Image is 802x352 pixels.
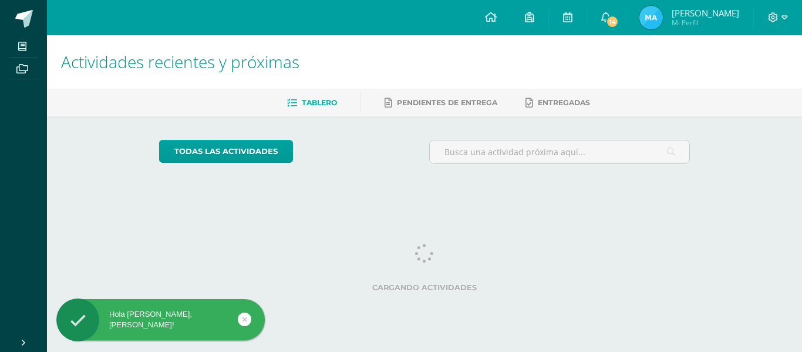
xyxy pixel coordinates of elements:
span: Pendientes de entrega [397,98,497,107]
a: Tablero [287,93,337,112]
span: 14 [606,15,619,28]
div: Hola [PERSON_NAME], [PERSON_NAME]! [56,309,265,330]
img: 0fc1e843e22395d64a9e5fe471a85efb.png [639,6,663,29]
input: Busca una actividad próxima aquí... [430,140,690,163]
span: Actividades recientes y próximas [61,51,299,73]
a: Pendientes de entrega [385,93,497,112]
span: Tablero [302,98,337,107]
span: Entregadas [538,98,590,107]
a: Entregadas [525,93,590,112]
span: [PERSON_NAME] [672,7,739,19]
a: todas las Actividades [159,140,293,163]
span: Mi Perfil [672,18,739,28]
label: Cargando actividades [159,283,690,292]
